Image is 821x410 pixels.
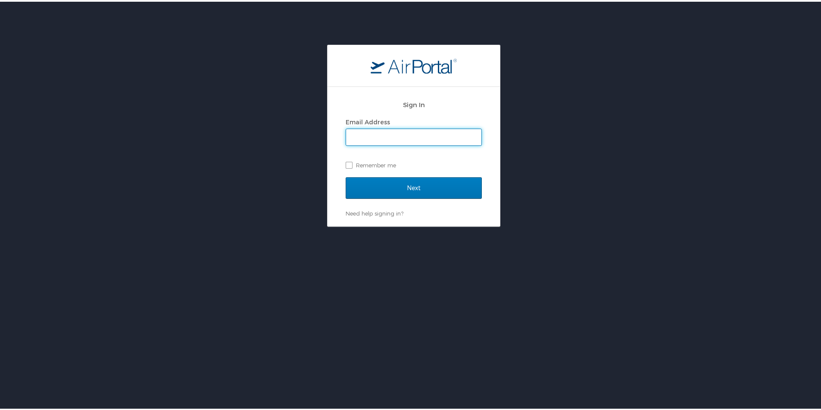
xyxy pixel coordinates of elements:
label: Remember me [346,157,482,170]
h2: Sign In [346,98,482,108]
label: Email Address [346,117,390,124]
input: Next [346,176,482,197]
img: logo [371,56,457,72]
a: Need help signing in? [346,208,403,215]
